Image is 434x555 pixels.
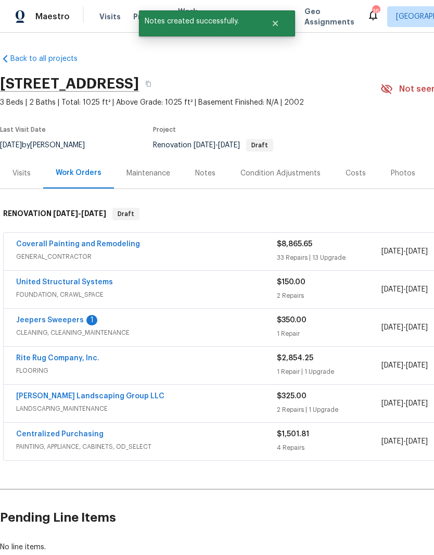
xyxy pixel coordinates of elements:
[133,11,165,22] span: Projects
[16,317,84,324] a: Jeepers Sweepers
[139,10,258,32] span: Notes created successfully.
[391,168,415,179] div: Photos
[126,168,170,179] div: Maintenance
[139,74,158,93] button: Copy Address
[277,393,307,400] span: $325.00
[277,291,381,301] div: 2 Repairs
[381,362,403,369] span: [DATE]
[406,248,428,255] span: [DATE]
[12,168,31,179] div: Visits
[381,400,403,407] span: [DATE]
[304,6,354,27] span: Geo Assignments
[240,168,321,179] div: Condition Adjustments
[153,142,273,149] span: Renovation
[16,365,277,376] span: FLOORING
[86,315,97,325] div: 1
[277,431,309,438] span: $1,501.81
[381,322,428,333] span: -
[346,168,366,179] div: Costs
[247,142,272,148] span: Draft
[277,367,381,377] div: 1 Repair | 1 Upgrade
[56,168,101,178] div: Work Orders
[16,289,277,300] span: FOUNDATION, CRAWL_SPACE
[406,400,428,407] span: [DATE]
[381,324,403,331] span: [DATE]
[277,317,307,324] span: $350.00
[277,443,381,453] div: 4 Repairs
[16,431,104,438] a: Centralized Purchasing
[372,6,379,17] div: 16
[406,324,428,331] span: [DATE]
[277,279,305,286] span: $150.00
[99,11,121,22] span: Visits
[178,6,205,27] span: Work Orders
[16,393,164,400] a: [PERSON_NAME] Landscaping Group LLC
[277,253,381,263] div: 33 Repairs | 13 Upgrade
[277,329,381,339] div: 1 Repair
[381,436,428,447] span: -
[53,210,78,217] span: [DATE]
[113,209,138,219] span: Draft
[277,355,313,362] span: $2,854.25
[3,208,106,220] h6: RENOVATION
[381,284,428,295] span: -
[406,286,428,293] span: [DATE]
[406,438,428,445] span: [DATE]
[16,403,277,414] span: LANDSCAPING_MAINTENANCE
[381,248,403,255] span: [DATE]
[195,168,215,179] div: Notes
[81,210,106,217] span: [DATE]
[381,438,403,445] span: [DATE]
[406,362,428,369] span: [DATE]
[194,142,215,149] span: [DATE]
[381,246,428,257] span: -
[218,142,240,149] span: [DATE]
[16,279,113,286] a: United Structural Systems
[381,286,403,293] span: [DATE]
[16,251,277,262] span: GENERAL_CONTRACTOR
[258,13,292,34] button: Close
[16,355,99,362] a: Rite Rug Company, Inc.
[35,11,70,22] span: Maestro
[277,241,312,248] span: $8,865.65
[153,127,176,133] span: Project
[16,327,277,338] span: CLEANING, CLEANING_MAINTENANCE
[277,405,381,415] div: 2 Repairs | 1 Upgrade
[194,142,240,149] span: -
[381,360,428,371] span: -
[53,210,106,217] span: -
[16,442,277,452] span: PAINTING, APPLIANCE, CABINETS, OD_SELECT
[16,241,140,248] a: Coverall Painting and Remodeling
[381,398,428,409] span: -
